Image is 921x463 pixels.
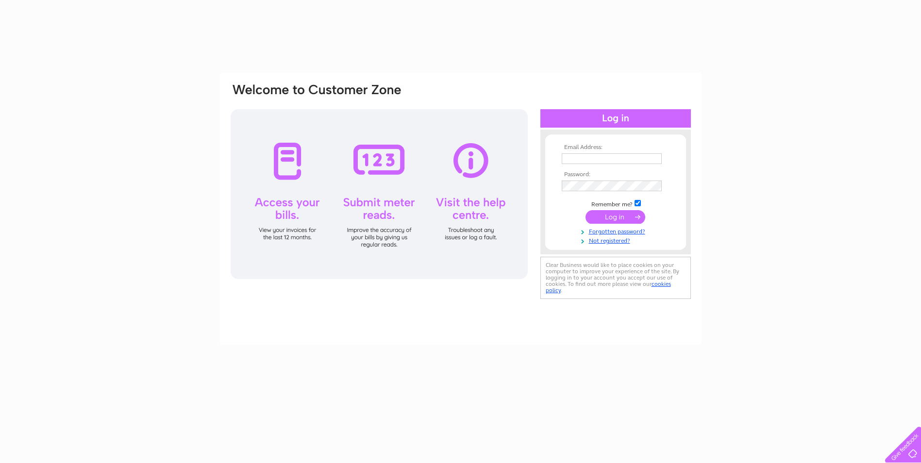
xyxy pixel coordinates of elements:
[586,210,645,224] input: Submit
[546,281,671,294] a: cookies policy
[562,235,672,245] a: Not registered?
[559,198,672,208] td: Remember me?
[559,171,672,178] th: Password:
[562,226,672,235] a: Forgotten password?
[540,257,691,299] div: Clear Business would like to place cookies on your computer to improve your experience of the sit...
[559,144,672,151] th: Email Address:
